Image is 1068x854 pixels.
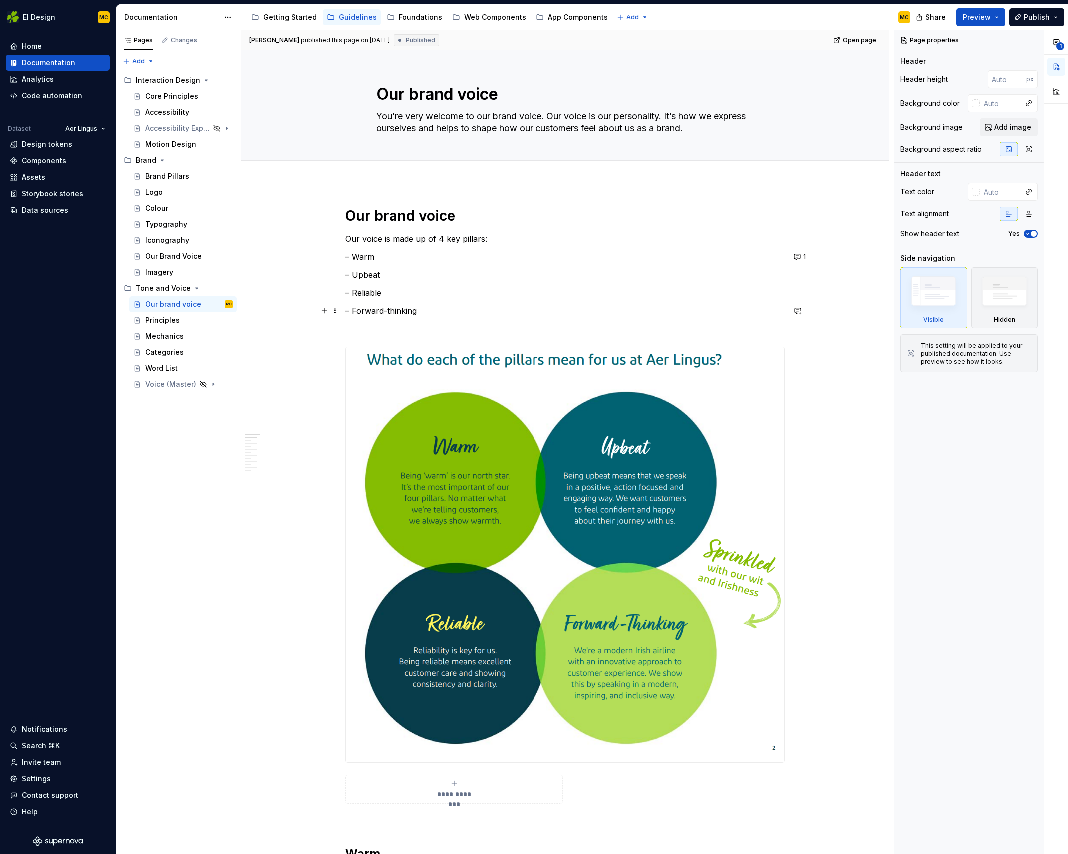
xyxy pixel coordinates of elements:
div: Brand [120,152,237,168]
div: Invite team [22,757,61,767]
img: 70655266-629a-4e00-9496-404a2458aba9.png [346,347,784,762]
a: Storybook stories [6,186,110,202]
div: Data sources [22,205,68,215]
a: Settings [6,771,110,787]
a: Supernova Logo [33,836,83,846]
a: Foundations [383,9,446,25]
div: Imagery [145,267,173,277]
button: EI DesignMC [2,6,114,28]
a: Iconography [129,232,237,248]
input: Auto [980,183,1020,201]
div: Page tree [247,7,612,27]
div: Code automation [22,91,82,101]
div: Storybook stories [22,189,83,199]
label: Yes [1008,230,1020,238]
span: Preview [963,12,991,22]
a: Code automation [6,88,110,104]
div: Assets [22,172,45,182]
div: MC [900,13,909,21]
div: Categories [145,347,184,357]
span: Aer Lingus [65,125,97,133]
div: Colour [145,203,168,213]
button: Add [614,10,651,24]
div: published this page on [DATE] [301,36,390,44]
div: Page tree [120,72,237,392]
input: Auto [988,70,1026,88]
div: Iconography [145,235,189,245]
a: Guidelines [323,9,381,25]
a: Word List [129,360,237,376]
div: Getting Started [263,12,317,22]
div: Hidden [994,316,1015,324]
p: – Warm [345,251,785,263]
div: Typography [145,219,187,229]
a: Logo [129,184,237,200]
a: Brand Pillars [129,168,237,184]
a: Categories [129,344,237,360]
textarea: Our brand voice [374,82,752,106]
div: Visible [923,316,944,324]
div: MC [226,299,232,309]
a: Data sources [6,202,110,218]
a: Documentation [6,55,110,71]
div: Brand Pillars [145,171,189,181]
a: Mechanics [129,328,237,344]
div: This setting will be applied to your published documentation. Use preview to see how it looks. [921,342,1031,366]
div: Voice (Master) [145,379,196,389]
button: Publish [1009,8,1064,26]
span: Published [406,36,435,44]
div: Notifications [22,724,67,734]
div: Documentation [124,12,219,22]
div: Background color [900,98,960,108]
p: – Forward-thinking [345,305,785,317]
p: Our voice is made up of 4 key pillars: [345,233,785,245]
div: Home [22,41,42,51]
div: Search ⌘K [22,741,60,751]
span: 1 [1056,42,1064,50]
div: MC [99,13,108,21]
div: Documentation [22,58,75,68]
a: Analytics [6,71,110,87]
a: Accessibility [129,104,237,120]
div: Principles [145,315,180,325]
div: Text alignment [900,209,949,219]
div: Background image [900,122,963,132]
div: Guidelines [339,12,377,22]
a: Core Principles [129,88,237,104]
a: Invite team [6,754,110,770]
span: Add image [994,122,1031,132]
button: Search ⌘K [6,738,110,754]
a: Voice (Master) [129,376,237,392]
a: Design tokens [6,136,110,152]
div: Pages [124,36,153,44]
button: Aer Lingus [61,122,110,136]
a: Imagery [129,264,237,280]
a: Web Components [448,9,530,25]
div: Components [22,156,66,166]
a: Colour [129,200,237,216]
textarea: You’re very welcome to our brand voice. Our voice is our personality. It’s how we express ourselv... [374,108,752,136]
p: – Upbeat [345,269,785,281]
div: App Components [548,12,608,22]
a: Our Brand Voice [129,248,237,264]
a: Our brand voiceMC [129,296,237,312]
div: Show header text [900,229,959,239]
div: Side navigation [900,253,955,263]
div: Interaction Design [136,75,200,85]
p: – Reliable [345,287,785,299]
div: Header height [900,74,948,84]
span: [PERSON_NAME] [249,36,299,44]
div: Settings [22,774,51,784]
div: Accessibility Explained [145,123,210,133]
div: Dataset [8,125,31,133]
span: Add [626,13,639,21]
button: Notifications [6,721,110,737]
p: px [1026,75,1034,83]
a: Open page [830,33,881,47]
div: Web Components [464,12,526,22]
div: Design tokens [22,139,72,149]
span: Share [925,12,946,22]
button: Contact support [6,787,110,803]
div: Help [22,807,38,817]
div: Contact support [22,790,78,800]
